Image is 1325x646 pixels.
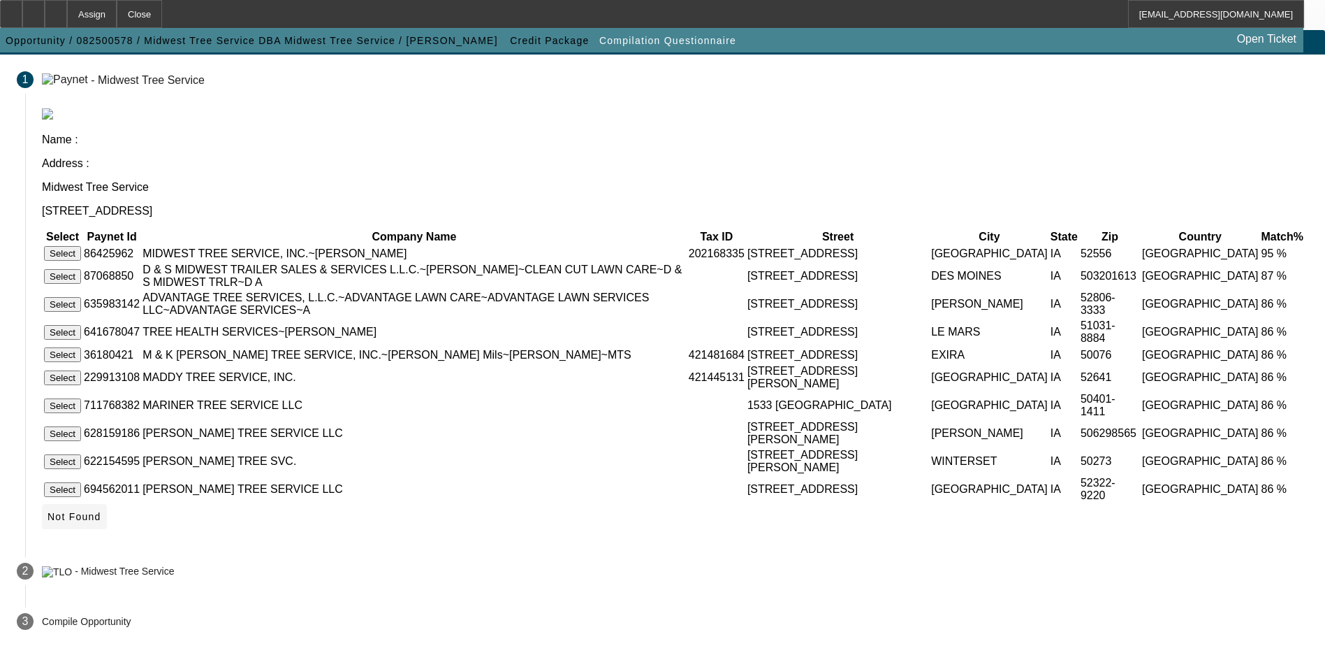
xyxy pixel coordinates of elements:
[747,347,929,363] td: [STREET_ADDRESS]
[1261,230,1304,244] th: Match%
[42,181,1308,194] p: Midwest Tree Service
[1141,392,1259,419] td: [GEOGRAPHIC_DATA]
[1261,476,1304,503] td: 86 %
[510,35,589,46] span: Credit Package
[22,73,29,86] span: 1
[142,448,687,475] td: [PERSON_NAME] TREE SVC.
[930,448,1048,475] td: WINTERSET
[1141,420,1259,447] td: [GEOGRAPHIC_DATA]
[930,319,1048,345] td: LE MARS
[142,364,687,391] td: MADDY TREE SERVICE, INC.
[930,230,1048,244] th: City
[142,291,687,317] td: ADVANTAGE TREE SERVICES, L.L.C.~ADVANTAGE LAWN CARE~ADVANTAGE LAWN SERVICES LLC~ADVANTAGE SERVICES~A
[1080,319,1140,345] td: 51031-8884
[1080,392,1140,419] td: 50401-1411
[930,263,1048,289] td: DES MOINES
[1141,347,1259,363] td: [GEOGRAPHIC_DATA]
[83,392,140,419] td: 711768382
[688,230,745,244] th: Tax ID
[1261,448,1304,475] td: 86 %
[142,230,687,244] th: Company Name
[44,325,81,340] button: Select
[42,134,1308,146] p: Name :
[83,347,140,363] td: 36180421
[747,263,929,289] td: [STREET_ADDRESS]
[930,392,1048,419] td: [GEOGRAPHIC_DATA]
[83,291,140,317] td: 635983142
[1261,263,1304,289] td: 87 %
[83,448,140,475] td: 622154595
[142,319,687,345] td: TREE HEALTH SERVICES~[PERSON_NAME]
[42,205,1308,217] p: [STREET_ADDRESS]
[47,511,101,522] span: Not Found
[688,347,745,363] td: 421481684
[44,269,81,284] button: Select
[75,566,174,577] div: - Midwest Tree Service
[747,230,929,244] th: Street
[22,615,29,628] span: 3
[42,108,53,120] img: paynet_logo.jpg
[930,364,1048,391] td: [GEOGRAPHIC_DATA]
[1141,291,1259,317] td: [GEOGRAPHIC_DATA]
[1050,319,1078,345] td: IA
[83,319,140,345] td: 641678047
[83,263,140,289] td: 87068850
[1080,347,1140,363] td: 50076
[44,426,81,441] button: Select
[747,291,929,317] td: [STREET_ADDRESS]
[1261,392,1304,419] td: 86 %
[1050,291,1078,317] td: IA
[44,246,81,261] button: Select
[1261,420,1304,447] td: 86 %
[1050,347,1078,363] td: IA
[44,399,81,413] button: Select
[1080,263,1140,289] td: 503201613
[1141,319,1259,345] td: [GEOGRAPHIC_DATA]
[506,28,592,53] button: Credit Package
[688,245,745,261] td: 202168335
[83,230,140,244] th: Paynet Id
[44,297,81,312] button: Select
[1141,230,1259,244] th: Country
[1050,364,1078,391] td: IA
[747,448,929,475] td: [STREET_ADDRESS][PERSON_NAME]
[1141,364,1259,391] td: [GEOGRAPHIC_DATA]
[1261,245,1304,261] td: 95 %
[142,263,687,289] td: D & S MIDWEST TRAILER SALES & SERVICES L.L.C.~[PERSON_NAME]~CLEAN CUT LAWN CARE~D & S MIDWEST TRL...
[142,245,687,261] td: MIDWEST TREE SERVICE, INC.~[PERSON_NAME]
[91,73,205,85] div: - Midwest Tree Service
[1080,364,1140,391] td: 52641
[596,28,740,53] button: Compilation Questionnaire
[42,73,88,86] img: Paynet
[42,157,1308,170] p: Address :
[1141,263,1259,289] td: [GEOGRAPHIC_DATA]
[1261,347,1304,363] td: 86 %
[1050,230,1078,244] th: State
[930,476,1048,503] td: [GEOGRAPHIC_DATA]
[1050,263,1078,289] td: IA
[83,420,140,447] td: 628159186
[1261,364,1304,391] td: 86 %
[83,476,140,503] td: 694562011
[930,245,1048,261] td: [GEOGRAPHIC_DATA]
[83,364,140,391] td: 229913108
[83,245,140,261] td: 86425962
[42,566,72,577] img: TLO
[142,347,687,363] td: M & K [PERSON_NAME] TREE SERVICE, INC.~[PERSON_NAME] Mils~[PERSON_NAME]~MTS
[930,420,1048,447] td: [PERSON_NAME]
[43,230,82,244] th: Select
[930,347,1048,363] td: EXIRA
[688,364,745,391] td: 421445131
[44,347,81,362] button: Select
[1261,291,1304,317] td: 86 %
[22,565,29,577] span: 2
[1050,392,1078,419] td: IA
[747,392,929,419] td: 1533 [GEOGRAPHIC_DATA]
[1080,448,1140,475] td: 50273
[747,319,929,345] td: [STREET_ADDRESS]
[44,371,81,385] button: Select
[747,245,929,261] td: [STREET_ADDRESS]
[599,35,736,46] span: Compilation Questionnaire
[1050,420,1078,447] td: IA
[42,504,107,529] button: Not Found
